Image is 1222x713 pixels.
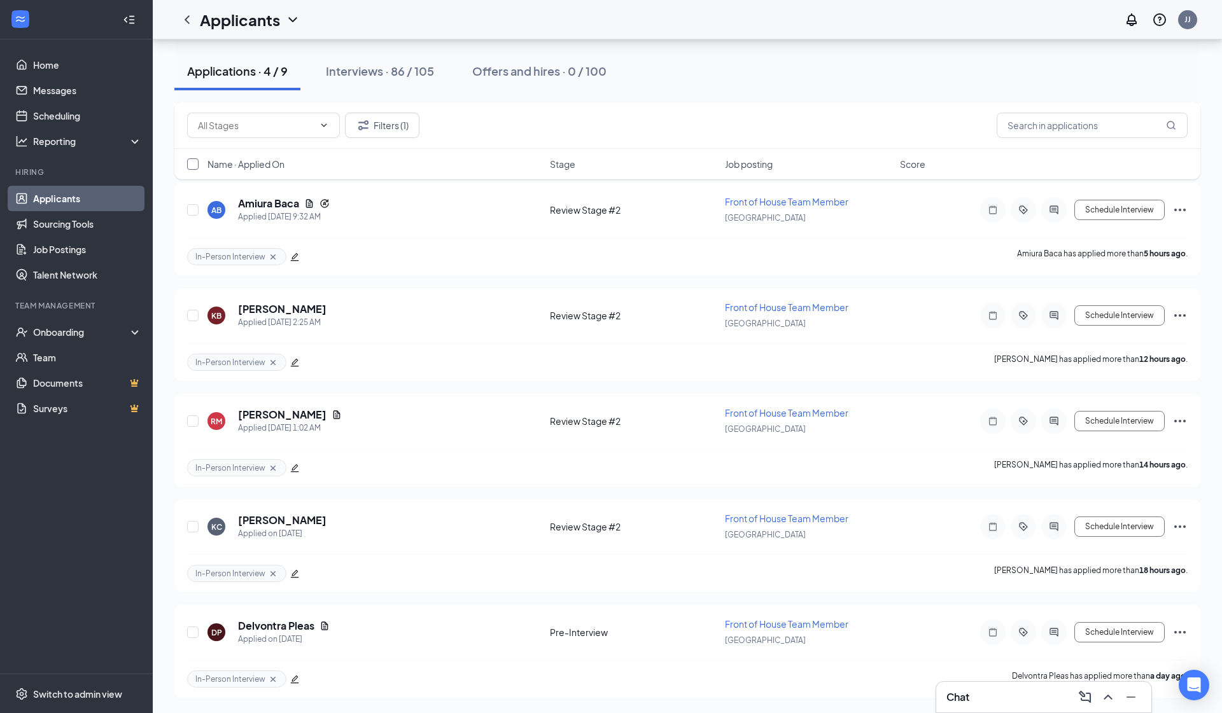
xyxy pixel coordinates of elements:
[1184,14,1191,25] div: JJ
[550,626,717,639] div: Pre-Interview
[33,78,142,103] a: Messages
[238,633,330,646] div: Applied on [DATE]
[238,211,330,223] div: Applied [DATE] 9:32 AM
[238,197,299,211] h5: Amiura Baca
[238,422,342,434] div: Applied [DATE] 1:02 AM
[550,520,717,533] div: Review Stage #2
[985,310,1001,321] svg: Note
[1074,200,1165,220] button: Schedule Interview
[1016,310,1031,321] svg: ActiveTag
[211,522,222,532] div: KC
[268,569,278,579] svg: Cross
[1172,308,1188,323] svg: Ellipses
[211,627,222,638] div: DP
[1075,687,1095,707] button: ComposeMessage
[15,135,28,148] svg: Analysis
[33,370,142,396] a: DocumentsCrown
[195,357,265,368] span: In-Person Interview
[195,251,265,262] span: In-Person Interview
[238,619,314,633] h5: Delvontra Pleas
[326,63,434,79] div: Interviews · 86 / 105
[356,118,371,133] svg: Filter
[211,205,221,216] div: AB
[1172,413,1188,429] svg: Ellipses
[1150,671,1186,681] b: a day ago
[15,167,139,177] div: Hiring
[211,416,222,427] div: RM
[994,354,1188,371] p: [PERSON_NAME] has applied more than .
[1046,205,1062,215] svg: ActiveChat
[238,408,327,422] h5: [PERSON_NAME]
[268,357,278,368] svg: Cross
[1046,627,1062,637] svg: ActiveChat
[195,674,265,684] span: In-Person Interview
[946,690,969,704] h3: Chat
[207,158,284,170] span: Name · Applied On
[1016,522,1031,532] svg: ActiveTag
[238,513,327,527] h5: [PERSON_NAME]
[1074,305,1165,326] button: Schedule Interview
[290,358,299,367] span: edit
[725,513,848,524] span: Front of House Team Member
[994,565,1188,582] p: [PERSON_NAME] has applied more than .
[997,113,1188,138] input: Search in applications
[33,186,142,211] a: Applicants
[1144,249,1186,258] b: 5 hours ago
[1046,522,1062,532] svg: ActiveChat
[1121,687,1141,707] button: Minimize
[320,198,330,209] svg: Reapply
[33,396,142,421] a: SurveysCrown
[1166,120,1176,130] svg: MagnifyingGlass
[33,52,142,78] a: Home
[1074,622,1165,642] button: Schedule Interview
[238,316,327,329] div: Applied [DATE] 2:25 AM
[15,688,28,700] svg: Settings
[195,462,265,473] span: In-Person Interview
[198,118,314,132] input: All Stages
[1098,687,1118,707] button: ChevronUp
[725,319,806,328] span: [GEOGRAPHIC_DATA]
[1046,416,1062,426] svg: ActiveChat
[725,530,806,539] span: [GEOGRAPHIC_DATA]
[900,158,925,170] span: Score
[1016,416,1031,426] svg: ActiveTag
[985,627,1001,637] svg: Note
[187,63,288,79] div: Applications · 4 / 9
[725,407,848,419] span: Front of House Team Member
[1139,460,1186,469] b: 14 hours ago
[1123,689,1139,705] svg: Minimize
[200,9,280,31] h1: Applicants
[550,204,717,216] div: Review Stage #2
[1139,354,1186,364] b: 12 hours ago
[550,158,575,170] span: Stage
[179,12,195,27] svg: ChevronLeft
[33,211,142,237] a: Sourcing Tools
[1016,627,1031,637] svg: ActiveTag
[985,522,1001,532] svg: Note
[725,424,806,434] span: [GEOGRAPHIC_DATA]
[15,300,139,311] div: Team Management
[33,688,122,700] div: Switch to admin view
[472,63,607,79] div: Offers and hires · 0 / 100
[290,569,299,578] span: edit
[1152,12,1167,27] svg: QuestionInfo
[725,635,806,645] span: [GEOGRAPHIC_DATA]
[1100,689,1116,705] svg: ChevronUp
[1074,411,1165,431] button: Schedule Interview
[985,205,1001,215] svg: Note
[285,12,300,27] svg: ChevronDown
[15,326,28,338] svg: UserCheck
[1012,670,1188,688] p: Delvontra Pleas has applied more than .
[195,568,265,579] span: In-Person Interview
[1017,248,1188,265] p: Amiura Baca has applied more than .
[33,345,142,370] a: Team
[725,213,806,223] span: [GEOGRAPHIC_DATA]
[238,527,327,540] div: Applied on [DATE]
[268,252,278,262] svg: Cross
[1046,310,1062,321] svg: ActiveChat
[268,463,278,473] svg: Cross
[319,120,329,130] svg: ChevronDown
[725,196,848,207] span: Front of House Team Member
[1139,565,1186,575] b: 18 hours ago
